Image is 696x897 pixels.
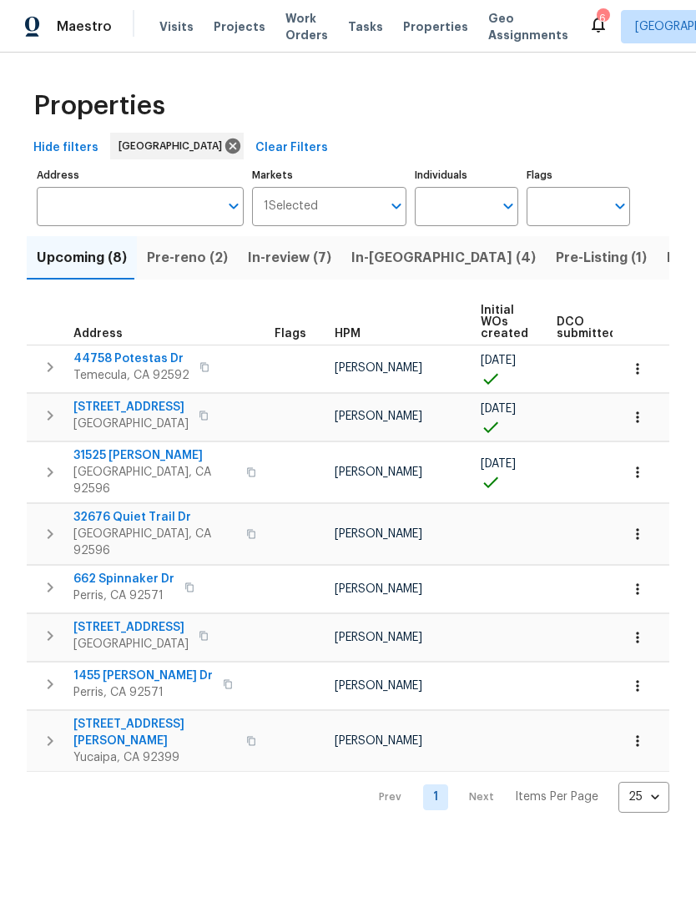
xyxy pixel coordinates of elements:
[73,526,236,559] span: [GEOGRAPHIC_DATA], CA 92596
[73,328,123,340] span: Address
[37,246,127,270] span: Upcoming (8)
[255,138,328,159] span: Clear Filters
[73,749,236,766] span: Yucaipa, CA 92399
[335,632,422,643] span: [PERSON_NAME]
[37,170,244,180] label: Address
[527,170,630,180] label: Flags
[73,350,189,367] span: 44758 Potestas Dr
[335,528,422,540] span: [PERSON_NAME]
[73,416,189,432] span: [GEOGRAPHIC_DATA]
[73,668,213,684] span: 1455 [PERSON_NAME] Dr
[335,680,422,692] span: [PERSON_NAME]
[488,10,568,43] span: Geo Assignments
[252,170,407,180] label: Markets
[415,170,518,180] label: Individuals
[348,21,383,33] span: Tasks
[214,18,265,35] span: Projects
[481,305,528,340] span: Initial WOs created
[556,246,647,270] span: Pre-Listing (1)
[608,194,632,218] button: Open
[363,782,669,813] nav: Pagination Navigation
[335,466,422,478] span: [PERSON_NAME]
[385,194,408,218] button: Open
[335,735,422,747] span: [PERSON_NAME]
[73,619,189,636] span: [STREET_ADDRESS]
[597,10,608,27] div: 6
[497,194,520,218] button: Open
[73,716,236,749] span: [STREET_ADDRESS][PERSON_NAME]
[73,464,236,497] span: [GEOGRAPHIC_DATA], CA 92596
[481,458,516,470] span: [DATE]
[423,784,448,810] a: Goto page 1
[110,133,244,159] div: [GEOGRAPHIC_DATA]
[33,138,98,159] span: Hide filters
[285,10,328,43] span: Work Orders
[248,246,331,270] span: In-review (7)
[249,133,335,164] button: Clear Filters
[27,133,105,164] button: Hide filters
[335,411,422,422] span: [PERSON_NAME]
[73,587,174,604] span: Perris, CA 92571
[73,571,174,587] span: 662 Spinnaker Dr
[275,328,306,340] span: Flags
[264,199,318,214] span: 1 Selected
[73,367,189,384] span: Temecula, CA 92592
[403,18,468,35] span: Properties
[481,403,516,415] span: [DATE]
[73,447,236,464] span: 31525 [PERSON_NAME]
[73,509,236,526] span: 32676 Quiet Trail Dr
[73,399,189,416] span: [STREET_ADDRESS]
[557,316,617,340] span: DCO submitted
[73,636,189,653] span: [GEOGRAPHIC_DATA]
[515,789,598,805] p: Items Per Page
[335,362,422,374] span: [PERSON_NAME]
[481,355,516,366] span: [DATE]
[351,246,536,270] span: In-[GEOGRAPHIC_DATA] (4)
[222,194,245,218] button: Open
[335,583,422,595] span: [PERSON_NAME]
[159,18,194,35] span: Visits
[57,18,112,35] span: Maestro
[119,138,229,154] span: [GEOGRAPHIC_DATA]
[147,246,228,270] span: Pre-reno (2)
[618,775,669,819] div: 25
[73,684,213,701] span: Perris, CA 92571
[335,328,361,340] span: HPM
[33,98,165,114] span: Properties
